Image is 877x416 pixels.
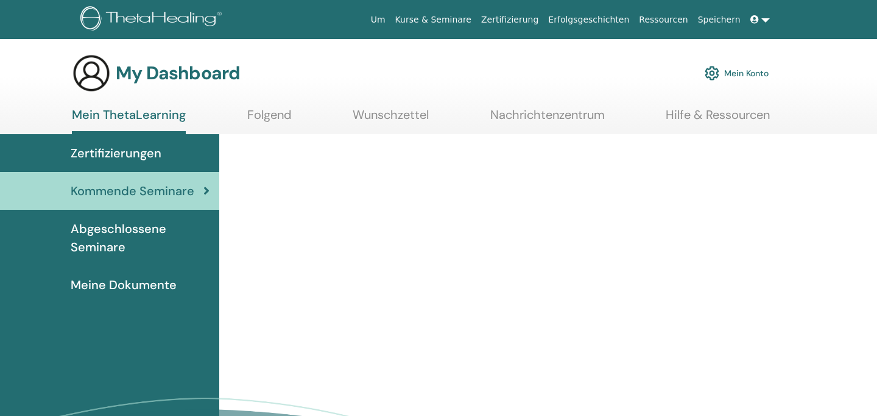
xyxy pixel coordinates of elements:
[543,9,634,31] a: Erfolgsgeschichten
[71,276,177,294] span: Meine Dokumente
[71,144,161,162] span: Zertifizierungen
[366,9,390,31] a: Um
[705,60,769,87] a: Mein Konto
[247,107,292,131] a: Folgend
[666,107,770,131] a: Hilfe & Ressourcen
[693,9,745,31] a: Speichern
[634,9,692,31] a: Ressourcen
[353,107,429,131] a: Wunschzettel
[72,54,111,93] img: generic-user-icon.jpg
[80,6,226,34] img: logo.png
[476,9,543,31] a: Zertifizierung
[705,63,719,84] img: cog.svg
[71,182,194,200] span: Kommende Seminare
[490,107,605,131] a: Nachrichtenzentrum
[72,107,186,134] a: Mein ThetaLearning
[116,62,240,84] h3: My Dashboard
[71,220,210,256] span: Abgeschlossene Seminare
[390,9,476,31] a: Kurse & Seminare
